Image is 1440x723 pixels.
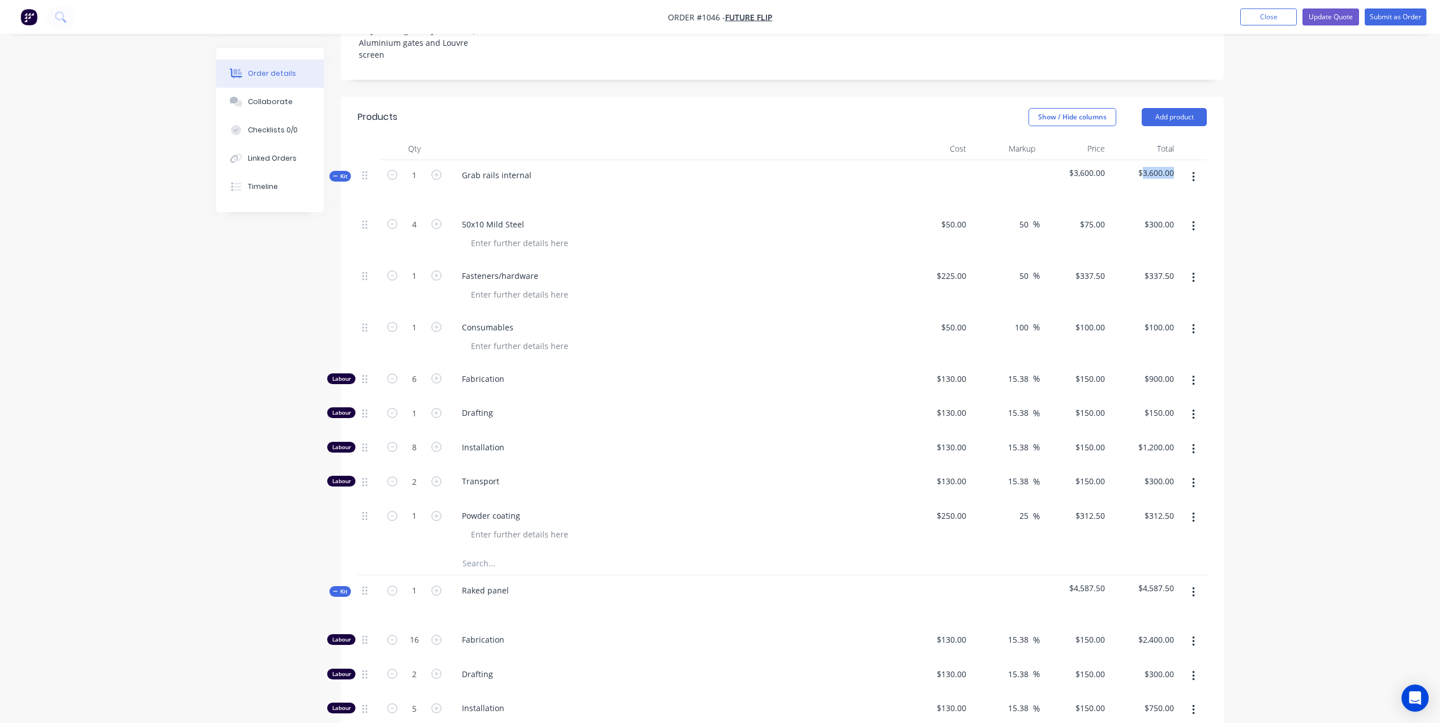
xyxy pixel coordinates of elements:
[248,125,298,135] div: Checklists 0/0
[1044,167,1105,179] span: $3,600.00
[725,12,773,23] a: Future Flip
[1365,8,1426,25] button: Submit as Order
[327,373,355,384] div: Labour
[1033,634,1040,647] span: %
[248,153,297,163] div: Linked Orders
[453,268,547,284] div: Fasteners/hardware
[1033,372,1040,385] span: %
[380,137,448,160] div: Qty
[462,373,897,385] span: Fabrication
[327,407,355,418] div: Labour
[1033,269,1040,282] span: %
[462,552,688,575] input: Search...
[462,634,897,645] span: Fabrication
[216,88,324,116] button: Collaborate
[1033,668,1040,681] span: %
[327,669,355,679] div: Labour
[453,167,541,183] div: Grab rails internal
[462,702,897,714] span: Installation
[350,23,491,63] div: 70 [PERSON_NAME] Grab rails, Aluminium gates and Louvre screen
[1033,218,1040,231] span: %
[329,586,351,597] div: Kit
[453,507,529,524] div: Powder coating
[1044,582,1105,594] span: $4,587.50
[248,97,293,107] div: Collaborate
[327,476,355,487] div: Labour
[462,475,897,487] span: Transport
[248,182,278,192] div: Timeline
[358,110,397,124] div: Products
[453,216,533,233] div: 50x10 Mild Steel
[1028,108,1116,126] button: Show / Hide columns
[1033,441,1040,454] span: %
[1142,108,1207,126] button: Add product
[333,172,348,180] span: Kit
[1033,407,1040,420] span: %
[333,587,348,596] span: Kit
[453,319,522,335] div: Consumables
[453,582,518,599] div: Raked panel
[462,441,897,453] span: Installation
[1240,8,1297,25] button: Close
[1033,321,1040,334] span: %
[327,442,355,453] div: Labour
[216,59,324,88] button: Order details
[20,8,37,25] img: Factory
[668,12,725,23] span: Order #1046 -
[1302,8,1359,25] button: Update Quote
[216,173,324,201] button: Timeline
[971,137,1040,160] div: Markup
[327,634,355,645] div: Labour
[462,407,897,419] span: Drafting
[216,116,324,144] button: Checklists 0/0
[248,68,296,79] div: Order details
[1402,685,1429,712] div: Open Intercom Messenger
[1114,582,1175,594] span: $4,587.50
[462,668,897,680] span: Drafting
[1033,702,1040,715] span: %
[1033,510,1040,523] span: %
[1033,475,1040,488] span: %
[1109,137,1179,160] div: Total
[901,137,971,160] div: Cost
[1040,137,1109,160] div: Price
[327,703,355,713] div: Labour
[329,171,351,182] div: Kit
[216,144,324,173] button: Linked Orders
[1114,167,1175,179] span: $3,600.00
